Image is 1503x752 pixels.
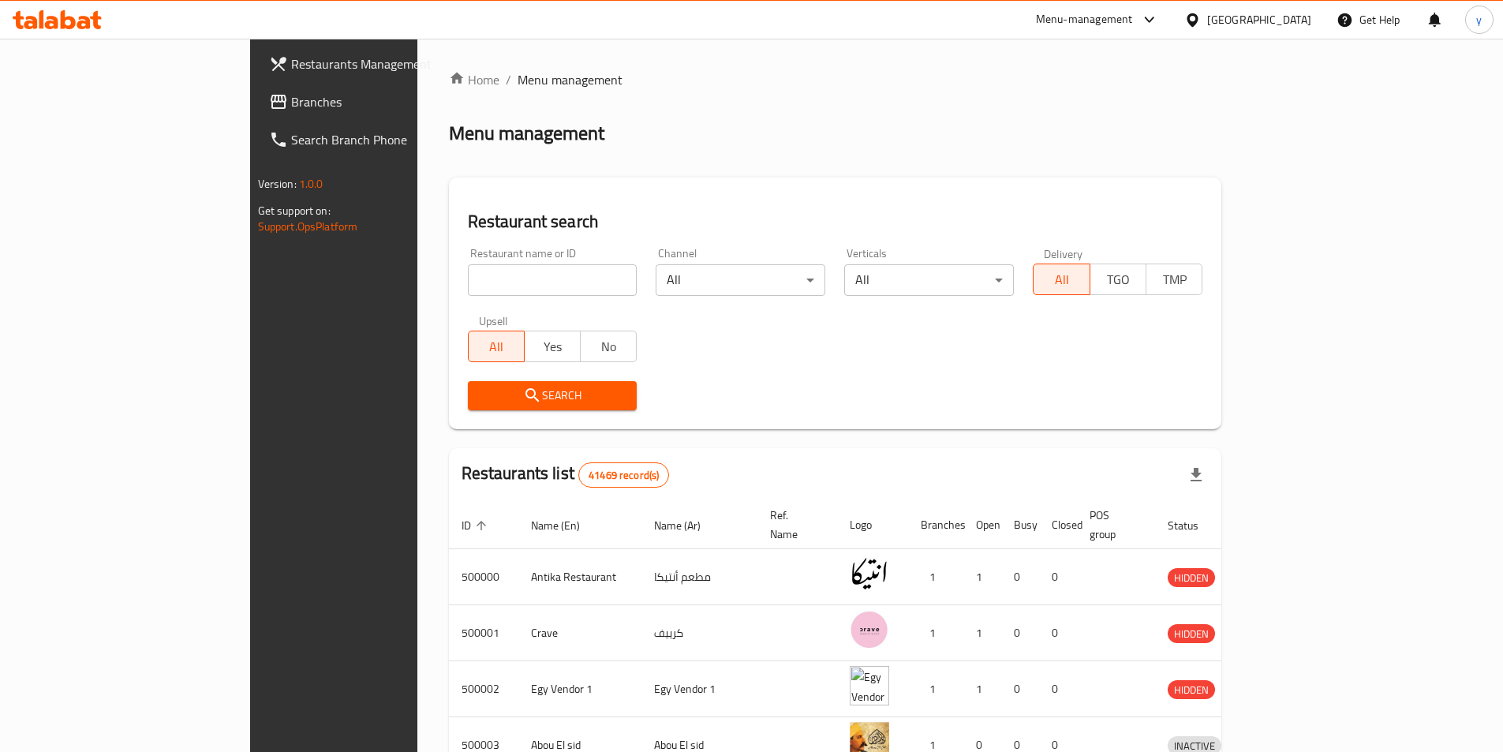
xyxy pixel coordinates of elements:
[1036,10,1133,29] div: Menu-management
[850,554,889,593] img: Antika Restaurant
[291,130,488,149] span: Search Branch Phone
[449,121,604,146] h2: Menu management
[258,200,331,221] span: Get support on:
[1168,568,1215,587] div: HIDDEN
[468,381,637,410] button: Search
[1001,549,1039,605] td: 0
[449,70,1222,89] nav: breadcrumb
[1168,569,1215,587] span: HIDDEN
[1207,11,1311,28] div: [GEOGRAPHIC_DATA]
[256,45,501,83] a: Restaurants Management
[524,331,581,362] button: Yes
[1090,264,1146,295] button: TGO
[299,174,323,194] span: 1.0.0
[1040,268,1083,291] span: All
[518,70,623,89] span: Menu management
[475,335,518,358] span: All
[1039,549,1077,605] td: 0
[1033,264,1090,295] button: All
[518,549,641,605] td: Antika Restaurant
[641,549,757,605] td: مطعم أنتيكا
[1168,681,1215,699] span: HIDDEN
[468,264,637,296] input: Search for restaurant name or ID..
[844,264,1014,296] div: All
[256,83,501,121] a: Branches
[258,174,297,194] span: Version:
[578,462,669,488] div: Total records count
[1153,268,1196,291] span: TMP
[963,661,1001,717] td: 1
[506,70,511,89] li: /
[580,331,637,362] button: No
[770,506,818,544] span: Ref. Name
[1039,661,1077,717] td: 0
[656,264,825,296] div: All
[908,549,963,605] td: 1
[258,216,358,237] a: Support.OpsPlatform
[479,315,508,326] label: Upsell
[1001,501,1039,549] th: Busy
[1168,680,1215,699] div: HIDDEN
[1168,625,1215,643] span: HIDDEN
[518,661,641,717] td: Egy Vendor 1
[256,121,501,159] a: Search Branch Phone
[908,605,963,661] td: 1
[850,610,889,649] img: Crave
[908,661,963,717] td: 1
[468,210,1203,234] h2: Restaurant search
[963,605,1001,661] td: 1
[1097,268,1140,291] span: TGO
[641,605,757,661] td: كرييف
[291,54,488,73] span: Restaurants Management
[1039,605,1077,661] td: 0
[1476,11,1482,28] span: y
[480,386,625,406] span: Search
[1146,264,1202,295] button: TMP
[531,335,574,358] span: Yes
[1001,661,1039,717] td: 0
[1168,624,1215,643] div: HIDDEN
[579,468,668,483] span: 41469 record(s)
[468,331,525,362] button: All
[837,501,908,549] th: Logo
[518,605,641,661] td: Crave
[654,516,721,535] span: Name (Ar)
[1168,516,1219,535] span: Status
[1039,501,1077,549] th: Closed
[1090,506,1136,544] span: POS group
[850,666,889,705] img: Egy Vendor 1
[963,549,1001,605] td: 1
[462,516,492,535] span: ID
[908,501,963,549] th: Branches
[963,501,1001,549] th: Open
[1001,605,1039,661] td: 0
[291,92,488,111] span: Branches
[1044,248,1083,259] label: Delivery
[641,661,757,717] td: Egy Vendor 1
[1177,456,1215,494] div: Export file
[587,335,630,358] span: No
[462,462,670,488] h2: Restaurants list
[531,516,600,535] span: Name (En)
